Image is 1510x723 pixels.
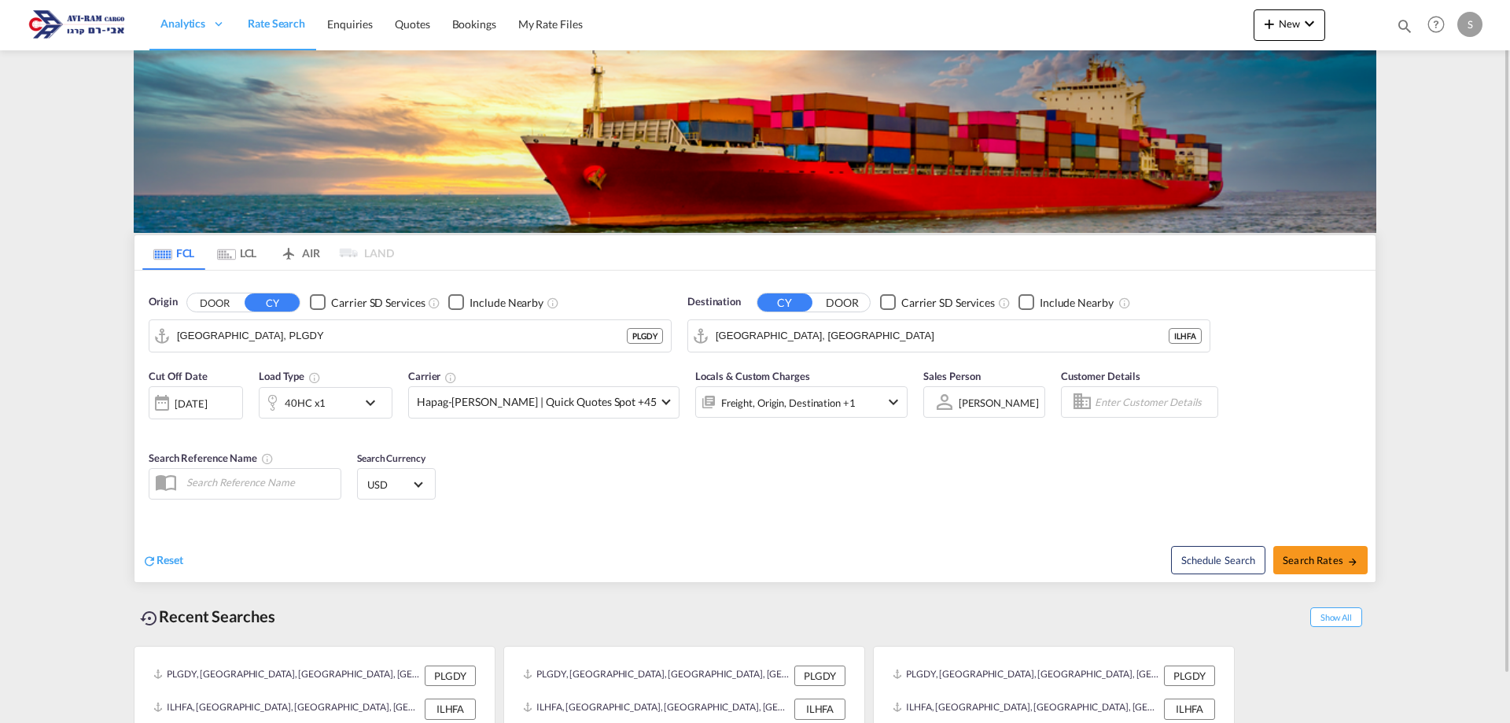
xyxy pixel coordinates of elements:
[923,370,981,382] span: Sales Person
[149,370,208,382] span: Cut Off Date
[310,294,425,311] md-checkbox: Checkbox No Ink
[134,50,1376,233] img: LCL+%26+FCL+BACKGROUND.png
[518,17,583,31] span: My Rate Files
[248,17,305,30] span: Rate Search
[884,393,903,411] md-icon: icon-chevron-down
[1260,17,1319,30] span: New
[177,324,627,348] input: Search by Port
[245,293,300,312] button: CY
[1423,11,1449,38] span: Help
[279,244,298,256] md-icon: icon-airplane
[1095,390,1213,414] input: Enter Customer Details
[1254,9,1325,41] button: icon-plus 400-fgNewicon-chevron-down
[361,393,388,412] md-icon: icon-chevron-down
[959,397,1039,409] div: [PERSON_NAME]
[425,666,476,686] div: PLGDY
[444,371,457,384] md-icon: The selected Trucker/Carrierwill be displayed in the rate results If the rates are from another f...
[695,386,908,418] div: Freight Origin Destination Factory Stuffingicon-chevron-down
[142,235,394,270] md-pagination-wrapper: Use the left and right arrow keys to navigate between tabs
[24,7,130,42] img: 166978e0a5f911edb4280f3c7a976193.png
[1347,556,1358,567] md-icon: icon-arrow-right
[1457,12,1482,37] div: S
[175,397,207,411] div: [DATE]
[998,297,1011,309] md-icon: Unchecked: Search for CY (Container Yard) services for all selected carriers.Checked : Search for...
[794,699,845,719] div: ILHFA
[688,320,1210,352] md-input-container: Haifa, ILHFA
[880,294,995,311] md-checkbox: Checkbox No Ink
[901,295,995,311] div: Carrier SD Services
[470,295,543,311] div: Include Nearby
[815,293,870,312] button: DOOR
[1260,14,1279,33] md-icon: icon-plus 400-fg
[367,478,411,492] span: USD
[547,297,559,309] md-icon: Unchecked: Ignores neighbouring ports when fetching rates.Checked : Includes neighbouring ports w...
[149,320,671,352] md-input-container: Gdynia, PLGDY
[428,297,440,309] md-icon: Unchecked: Search for CY (Container Yard) services for all selected carriers.Checked : Search for...
[523,699,790,719] div: ILHFA, Haifa, Israel, Levante, Middle East
[408,370,457,382] span: Carrier
[149,294,177,310] span: Origin
[259,387,392,419] div: 40HC x1icon-chevron-down
[1040,295,1114,311] div: Include Nearby
[1118,297,1131,309] md-icon: Unchecked: Ignores neighbouring ports when fetching rates.Checked : Includes neighbouring ports w...
[417,394,657,410] span: Hapag-[PERSON_NAME] | Quick Quotes Spot +45
[627,328,663,344] div: PLGDY
[140,609,159,628] md-icon: icon-backup-restore
[1273,546,1368,574] button: Search Ratesicon-arrow-right
[1396,17,1413,41] div: icon-magnify
[1283,554,1358,566] span: Search Rates
[153,699,421,719] div: ILHFA, Haifa, Israel, Levante, Middle East
[366,473,427,496] md-select: Select Currency: $ USDUnited States Dollar
[327,17,373,31] span: Enquiries
[716,324,1169,348] input: Search by Port
[452,17,496,31] span: Bookings
[687,294,741,310] span: Destination
[1018,294,1114,311] md-checkbox: Checkbox No Ink
[268,235,331,270] md-tab-item: AIR
[721,392,856,414] div: Freight Origin Destination Factory Stuffing
[134,271,1376,582] div: Origin DOOR CY Checkbox No InkUnchecked: Search for CY (Container Yard) services for all selected...
[523,666,790,686] div: PLGDY, Gdynia, Poland, Eastern Europe , Europe
[448,294,543,311] md-checkbox: Checkbox No Ink
[142,552,183,570] div: icon-refreshReset
[142,554,157,568] md-icon: icon-refresh
[357,452,425,464] span: Search Currency
[893,699,1160,719] div: ILHFA, Haifa, Israel, Levante, Middle East
[893,666,1160,686] div: PLGDY, Gdynia, Poland, Eastern Europe , Europe
[149,452,274,464] span: Search Reference Name
[149,386,243,419] div: [DATE]
[425,699,476,719] div: ILHFA
[205,235,268,270] md-tab-item: LCL
[149,418,160,439] md-datepicker: Select
[757,293,812,312] button: CY
[1164,699,1215,719] div: ILHFA
[1169,328,1202,344] div: ILHFA
[1300,14,1319,33] md-icon: icon-chevron-down
[308,371,321,384] md-icon: icon-information-outline
[157,553,183,566] span: Reset
[134,599,282,634] div: Recent Searches
[259,370,321,382] span: Load Type
[1396,17,1413,35] md-icon: icon-magnify
[957,391,1040,414] md-select: Sales Person: SAAR ZEHAVIAN
[1310,607,1362,627] span: Show All
[1164,666,1215,686] div: PLGDY
[160,16,205,31] span: Analytics
[695,370,810,382] span: Locals & Custom Charges
[794,666,845,686] div: PLGDY
[142,235,205,270] md-tab-item: FCL
[187,293,242,312] button: DOOR
[1423,11,1457,39] div: Help
[179,470,341,494] input: Search Reference Name
[395,17,429,31] span: Quotes
[285,392,326,414] div: 40HC x1
[1061,370,1140,382] span: Customer Details
[261,452,274,465] md-icon: Your search will be saved by the below given name
[1171,546,1265,574] button: Note: By default Schedule search will only considerorigin ports, destination ports and cut off da...
[331,295,425,311] div: Carrier SD Services
[153,666,421,686] div: PLGDY, Gdynia, Poland, Eastern Europe , Europe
